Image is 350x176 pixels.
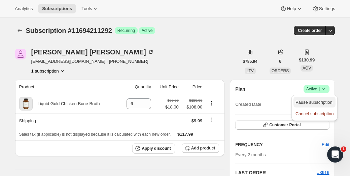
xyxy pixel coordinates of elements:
[322,141,329,148] span: Edit
[308,4,339,13] button: Settings
[15,80,119,94] th: Product
[269,122,301,128] span: Customer Portal
[132,143,175,153] button: Apply discount
[15,6,33,11] span: Analytics
[182,143,219,153] button: Add product
[181,80,205,94] th: Price
[235,169,317,176] h2: LAST ORDER
[295,111,334,116] span: Cancel subscription
[189,98,202,102] small: $120.00
[31,49,154,55] div: [PERSON_NAME] [PERSON_NAME]
[38,4,76,13] button: Subscriptions
[294,26,326,35] button: Create order
[31,58,154,65] span: [EMAIL_ADDRESS][DOMAIN_NAME] · [PHONE_NUMBER]
[287,6,296,11] span: Help
[168,98,179,102] small: $20.00
[235,152,266,157] span: Every 2 months
[235,101,261,108] span: Created Date
[247,69,254,73] span: LTV
[15,113,119,128] th: Shipping
[318,139,333,150] button: Edit
[319,86,320,92] span: |
[317,169,329,176] button: #3916
[239,57,261,66] button: $785.94
[183,104,203,111] span: $108.00
[15,26,25,35] button: Subscriptions
[235,141,322,148] h2: FREQUENCY
[191,118,203,123] span: $9.99
[317,170,329,175] a: #3916
[11,4,37,13] button: Analytics
[177,132,193,137] span: $117.99
[142,28,153,33] span: Active
[279,59,281,64] span: 6
[15,49,26,59] span: Ashley Horowitz
[299,57,315,63] span: $130.99
[206,99,217,107] button: Product actions
[153,80,181,94] th: Unit Price
[327,146,343,163] iframe: Intercom live chat
[298,28,322,33] span: Create order
[117,28,135,33] span: Recurring
[165,104,179,111] span: $18.00
[275,57,285,66] button: 6
[77,4,103,13] button: Tools
[191,145,215,151] span: Add product
[19,97,33,111] img: product img
[206,116,217,124] button: Shipping actions
[26,27,112,34] span: Subscription #11694211292
[306,86,327,92] span: Active
[81,6,92,11] span: Tools
[272,69,289,73] span: ORDERS
[19,132,171,137] span: Sales tax (if applicable) is not displayed because it is calculated with each new order.
[276,4,307,13] button: Help
[142,146,171,151] span: Apply discount
[293,97,336,107] button: Pause subscription
[33,100,100,107] div: Liquid Gold Chicken Bone Broth
[295,100,332,105] span: Pause subscription
[243,59,257,64] span: $785.94
[42,6,72,11] span: Subscriptions
[303,66,311,71] span: AOV
[31,68,66,74] button: Product actions
[119,80,153,94] th: Quantity
[341,146,346,152] span: 1
[293,108,336,119] button: Cancel subscription
[235,120,329,130] button: Customer Portal
[235,86,245,92] h2: Plan
[319,6,335,11] span: Settings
